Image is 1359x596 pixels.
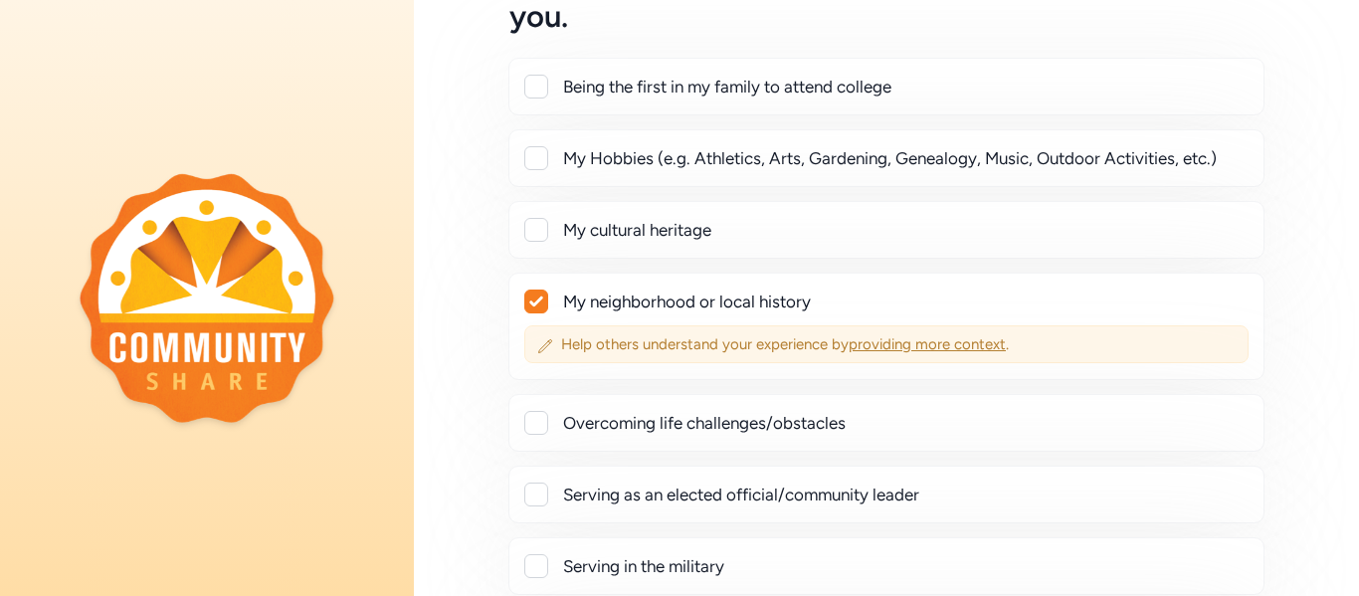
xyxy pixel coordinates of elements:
[561,334,1236,354] span: Help others understand your experience by .
[563,411,1248,435] div: Overcoming life challenges/obstacles
[563,483,1248,506] div: Serving as an elected official/community leader
[80,173,334,422] img: logo
[563,554,1248,578] div: Serving in the military
[563,290,1248,313] div: My neighborhood or local history
[563,146,1248,170] div: My Hobbies (e.g. Athletics, Arts, Gardening, Genealogy, Music, Outdoor Activities, etc.)
[563,75,1248,99] div: Being the first in my family to attend college
[563,218,1248,242] div: My cultural heritage
[849,335,1006,353] span: providing more context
